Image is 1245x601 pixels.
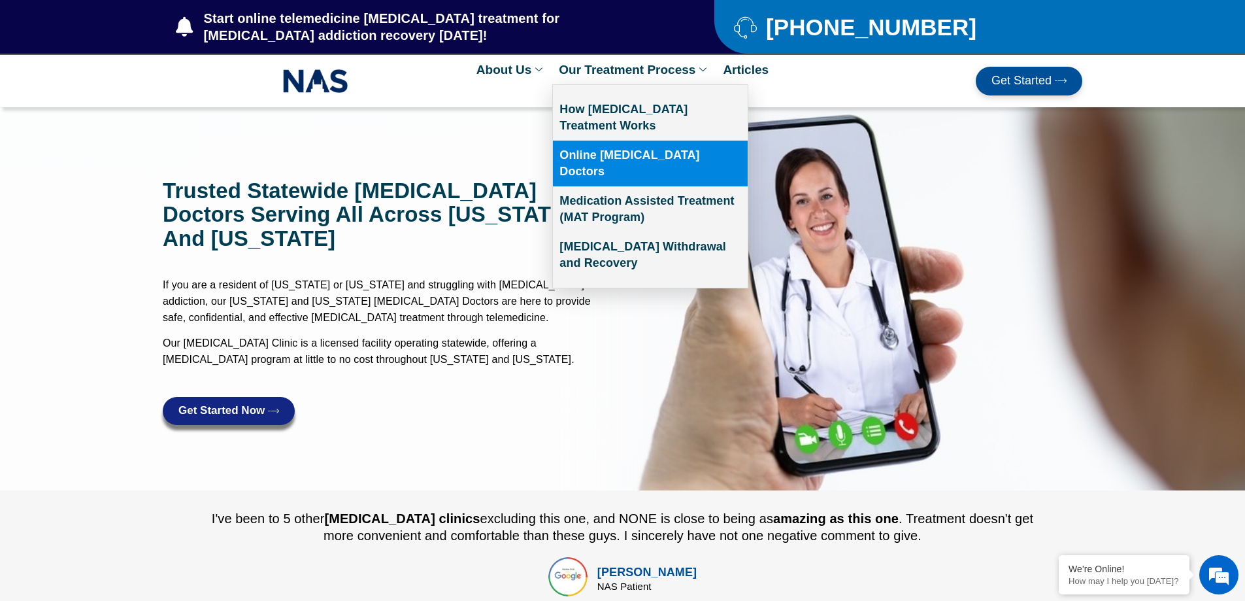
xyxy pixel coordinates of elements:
b: [MEDICAL_DATA] clinics [324,511,480,526]
img: top rated online suboxone treatment for opioid addiction treatment in tennessee and texas [548,557,588,596]
span: Get Started Now [178,405,265,417]
p: How may I help you today? [1069,576,1180,586]
div: NAS Patient [597,581,697,591]
div: We're Online! [1069,564,1180,574]
p: Our [MEDICAL_DATA] Clinic is a licensed facility operating statewide, offering a [MEDICAL_DATA] p... [163,335,616,368]
a: Online [MEDICAL_DATA] Doctors [553,141,748,186]
a: Start online telemedicine [MEDICAL_DATA] treatment for [MEDICAL_DATA] addiction recovery [DATE]! [176,10,662,44]
div: I've been to 5 other excluding this one, and NONE is close to being as . Treatment doesn't get mo... [208,510,1037,544]
a: Medication Assisted Treatment (MAT Program) [553,186,748,232]
span: Get Started [991,75,1052,88]
b: amazing as this one [773,511,899,526]
div: [PERSON_NAME] [597,564,697,581]
a: Get Started Now [163,397,295,425]
p: If you are a resident of [US_STATE] or [US_STATE] and struggling with [MEDICAL_DATA] addiction, o... [163,277,616,326]
h1: Trusted Statewide [MEDICAL_DATA] doctors serving all across [US_STATE] and [US_STATE] [163,179,616,250]
a: [PHONE_NUMBER] [734,16,1050,39]
a: How [MEDICAL_DATA] Treatment Works [553,95,748,141]
span: Start online telemedicine [MEDICAL_DATA] treatment for [MEDICAL_DATA] addiction recovery [DATE]! [201,10,663,44]
span: [PHONE_NUMBER] [763,19,976,35]
a: Get Started [976,67,1082,95]
a: [MEDICAL_DATA] Withdrawal and Recovery [553,232,748,278]
img: NAS_email_signature-removebg-preview.png [283,66,348,96]
a: Articles [716,55,775,84]
a: Our Treatment Process [552,55,716,84]
a: About Us [470,55,552,84]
